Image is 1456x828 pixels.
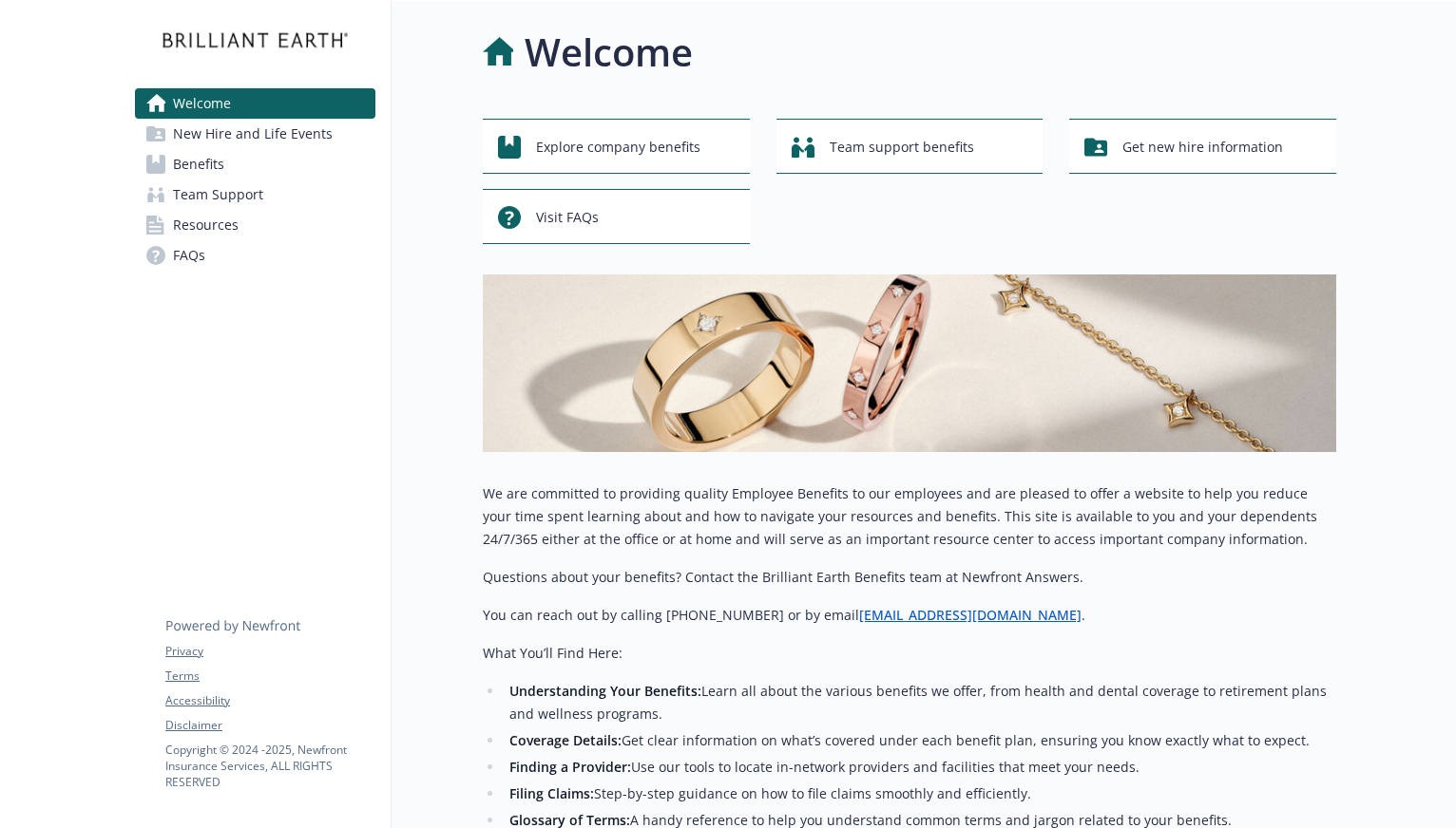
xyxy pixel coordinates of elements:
[509,731,622,749] strong: Coverage Details:
[173,240,205,271] span: FAQs
[165,643,374,660] a: Privacy
[483,482,1336,551] p: We are committed to providing quality Employee Benefits to our employees and are pleased to offer...
[504,756,1336,779] li: Use our tools to locate in-network providers and facilities that meet your needs.
[536,199,599,235] span: Visit FAQs
[483,119,750,174] button: Explore company benefits
[135,240,375,271] a: FAQs
[504,782,1336,805] li: Step-by-step guidance on how to file claims smoothly and efficiently.
[135,119,375,149] a: New Hire and Life Events
[1122,129,1283,165] span: Get new hire information
[859,606,1082,624] a: [EMAIL_ADDRESS][DOMAIN_NAME]
[173,149,224,179] span: Benefits
[483,642,1336,665] p: What You’ll Find Here:
[135,210,375,240] a: Resources
[165,742,374,790] p: Copyright © 2024 - 2025 , Newfront Insurance Services, ALL RIGHTS RESERVED
[483,566,1336,589] p: Questions about your benefits? Contact the Brilliant Earth Benefits team at Newfront Answers.
[509,682,701,700] strong: Understanding Your Benefits:
[1069,119,1336,174] button: Get new hire information
[504,729,1336,752] li: Get clear information on what’s covered under each benefit plan, ensuring you know exactly what t...
[173,210,239,240] span: Resources
[135,149,375,179] a: Benefits
[525,24,693,81] h1: Welcome
[509,758,631,776] strong: Finding a Provider:
[135,88,375,119] a: Welcome
[173,119,333,149] span: New Hire and Life Events
[536,129,700,165] span: Explore company benefits
[509,784,594,802] strong: Filing Claims:
[504,680,1336,725] li: Learn all about the various benefits we offer, from health and dental coverage to retirement plan...
[165,717,374,734] a: Disclaimer
[165,668,374,685] a: Terms
[830,129,974,165] span: Team support benefits
[173,88,231,119] span: Welcome
[483,274,1336,452] img: overview page banner
[165,692,374,709] a: Accessibility
[776,119,1044,174] button: Team support benefits
[483,189,750,244] button: Visit FAQs
[135,179,375,210] a: Team Support
[173,179,263,210] span: Team Support
[483,604,1336,627] p: You can reach out by calling [PHONE_NUMBER] or by email .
